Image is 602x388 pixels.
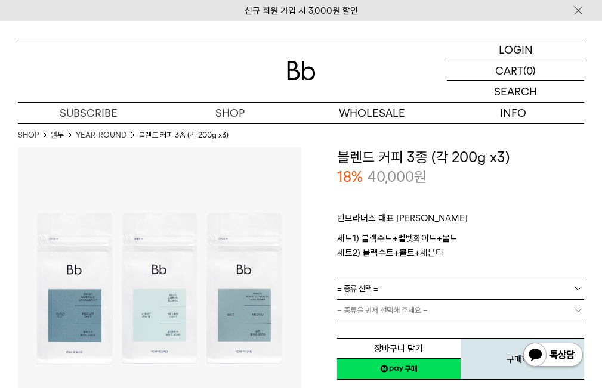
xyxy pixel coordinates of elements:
h3: 블렌드 커피 3종 (각 200g x3) [337,147,585,167]
p: 빈브라더스 대표 [PERSON_NAME] [337,211,585,231]
a: 새창 [337,358,461,380]
button: 구매하기 [461,338,584,380]
p: INFO [443,103,584,123]
img: 카카오톡 채널 1:1 채팅 버튼 [522,342,584,370]
a: SHOP [18,129,39,141]
span: 원 [414,168,427,185]
a: SUBSCRIBE [18,103,159,123]
a: CART (0) [447,60,584,81]
p: (0) [523,60,536,80]
a: 신규 회원 가입 시 3,000원 할인 [245,5,358,16]
p: LOGIN [499,39,533,60]
p: SEARCH [494,81,537,102]
button: 장바구니 담기 [337,338,461,359]
a: 원두 [51,129,64,141]
p: 18% [337,167,363,187]
p: 40,000 [368,167,427,187]
img: 로고 [287,61,316,80]
p: CART [495,60,523,80]
a: YEAR-ROUND [76,129,126,141]
a: LOGIN [447,39,584,60]
span: = 종류 선택 = [337,278,378,299]
p: WHOLESALE [301,103,443,123]
span: = 종류을 먼저 선택해 주세요 = [337,300,428,321]
a: SHOP [159,103,301,123]
p: 세트1) 블랙수트+벨벳화이트+몰트 세트2) 블랙수트+몰트+세븐티 [337,231,585,260]
li: 블렌드 커피 3종 (각 200g x3) [138,129,229,141]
